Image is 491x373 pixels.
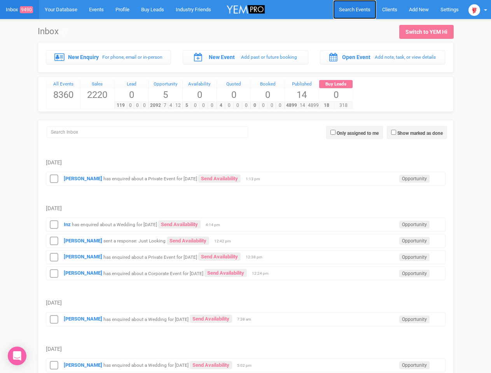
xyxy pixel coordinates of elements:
a: Sales [80,80,114,89]
a: [PERSON_NAME] [64,254,102,260]
span: 0 [134,102,141,109]
span: Opportunity [399,315,430,323]
span: 4:14 pm [206,222,225,228]
small: has enquired about a Private Event for [DATE] [103,176,197,181]
span: 2220 [80,88,114,101]
strong: [PERSON_NAME] [64,270,102,276]
small: has enquired about a Private Event for [DATE] [103,254,197,260]
span: Opportunity [399,253,430,261]
a: Switch to YEM Hi [399,25,454,39]
h5: [DATE] [46,160,446,166]
small: has enquired about a Wedding for [DATE] [103,363,189,368]
a: Lead [115,80,149,89]
small: For phone, email or in-person [102,54,163,60]
a: Opportunity [149,80,182,89]
a: [PERSON_NAME] [64,176,102,181]
span: 8360 [47,88,80,101]
span: 1:13 pm [246,176,265,182]
span: 0 [267,102,276,109]
a: Booked [251,80,285,89]
label: Only assigned to me [337,130,379,137]
span: 119 [114,102,127,109]
small: Add past or future booking [241,54,297,60]
a: Availability [183,80,217,89]
span: 4899 [285,102,299,109]
a: Send Availability [204,269,247,277]
a: Send Availability [158,220,201,228]
span: 4 [217,102,225,109]
a: Buy Leads [319,80,353,89]
span: 0 [259,102,268,109]
span: 0 [191,102,200,109]
small: has enquired about a Wedding for [DATE] [72,222,157,227]
a: [PERSON_NAME] [64,238,102,244]
h5: [DATE] [46,346,446,352]
span: 5:02 pm [237,363,257,368]
span: 0 [319,88,353,101]
span: 0 [199,102,208,109]
label: New Event [209,53,235,61]
span: 4899 [306,102,320,109]
span: 12:38 pm [246,254,265,260]
span: 318 [334,102,353,109]
span: 5 [149,88,182,101]
span: Opportunity [399,237,430,245]
span: 14 [298,102,307,109]
label: New Enquiry [68,53,99,61]
a: [PERSON_NAME] [64,316,102,322]
a: Send Availability [198,253,241,261]
h5: [DATE] [46,206,446,211]
span: 0 [115,88,149,101]
div: Open Intercom Messenger [8,347,26,365]
label: Open Event [342,53,370,61]
label: Show marked as done [397,130,443,137]
span: Opportunity [399,175,430,183]
small: Add note, task, or view details [375,54,436,60]
a: Send Availability [198,174,241,183]
span: 0 [141,102,148,109]
span: 0 [183,88,217,101]
div: Switch to YEM Hi [405,28,447,36]
a: Published [285,80,319,89]
a: New Enquiry For phone, email or in-person [46,50,171,64]
a: All Events [47,80,80,89]
small: sent a response: Just Looking [103,238,166,244]
a: New Event Add past or future booking [183,50,308,64]
a: Inz [64,221,71,227]
span: 0 [251,88,285,101]
span: 2092 [148,102,163,109]
input: Search Inbox [47,126,248,138]
span: 0 [208,102,217,109]
span: 9490 [20,6,33,13]
span: 4 [168,102,174,109]
h1: Inbox [38,27,68,36]
a: Send Availability [190,315,232,323]
a: [PERSON_NAME] [64,362,102,368]
span: 14 [285,88,319,101]
small: has enquired about a Wedding for [DATE] [103,316,189,322]
a: Open Event Add note, task, or view details [320,50,446,64]
span: Clients [382,7,397,12]
span: 7:38 am [237,317,257,322]
span: Opportunity [399,221,430,228]
span: 0 [217,88,251,101]
span: Opportunity [399,270,430,277]
a: Quoted [217,80,251,89]
span: 12 [173,102,182,109]
span: 12:24 pm [252,271,271,276]
img: open-uri20250107-2-1pbi2ie [468,4,480,16]
h5: [DATE] [46,300,446,306]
